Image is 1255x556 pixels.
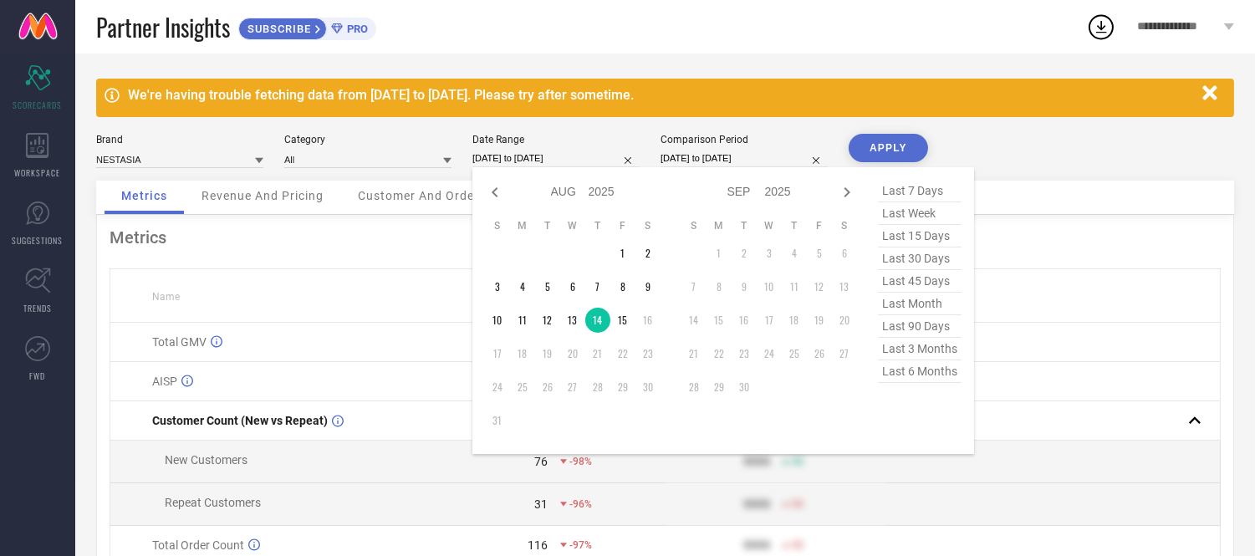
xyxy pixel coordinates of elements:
td: Wed Aug 06 2025 [560,274,585,299]
td: Thu Aug 21 2025 [585,341,610,366]
span: Repeat Customers [165,496,261,509]
span: AISP [152,375,177,388]
td: Thu Aug 28 2025 [585,375,610,400]
div: 76 [534,455,548,468]
span: last 15 days [878,225,962,247]
td: Mon Aug 11 2025 [510,308,535,333]
div: 9999 [743,455,770,468]
td: Sun Aug 10 2025 [485,308,510,333]
span: Total GMV [152,335,207,349]
span: last week [878,202,962,225]
td: Fri Aug 22 2025 [610,341,635,366]
div: 9999 [743,538,770,552]
td: Fri Aug 15 2025 [610,308,635,333]
td: Wed Sep 10 2025 [757,274,782,299]
span: FWD [30,370,46,382]
span: PRO [343,23,368,35]
span: Customer Count (New vs Repeat) [152,414,328,427]
div: Category [284,134,451,145]
span: 50 [792,539,804,551]
span: WORKSPACE [15,166,61,179]
div: 31 [534,497,548,511]
td: Sat Aug 23 2025 [635,341,661,366]
span: 50 [792,456,804,467]
span: SUBSCRIBE [239,23,315,35]
td: Sat Aug 02 2025 [635,241,661,266]
td: Sun Sep 28 2025 [681,375,707,400]
td: Wed Sep 03 2025 [757,241,782,266]
th: Monday [510,219,535,232]
span: last 45 days [878,270,962,293]
span: last month [878,293,962,315]
td: Sun Sep 21 2025 [681,341,707,366]
td: Tue Aug 05 2025 [535,274,560,299]
td: Sat Aug 30 2025 [635,375,661,400]
td: Mon Sep 22 2025 [707,341,732,366]
th: Monday [707,219,732,232]
div: Date Range [472,134,640,145]
td: Tue Sep 02 2025 [732,241,757,266]
div: Brand [96,134,263,145]
span: Metrics [121,189,167,202]
th: Saturday [635,219,661,232]
th: Wednesday [560,219,585,232]
th: Friday [807,219,832,232]
td: Thu Sep 25 2025 [782,341,807,366]
th: Tuesday [732,219,757,232]
td: Thu Sep 11 2025 [782,274,807,299]
span: Partner Insights [96,10,230,44]
th: Tuesday [535,219,560,232]
td: Fri Aug 29 2025 [610,375,635,400]
td: Tue Aug 19 2025 [535,341,560,366]
span: -98% [569,456,592,467]
span: last 30 days [878,247,962,270]
td: Sat Sep 06 2025 [832,241,857,266]
td: Sun Aug 03 2025 [485,274,510,299]
div: Next month [837,182,857,202]
td: Wed Aug 27 2025 [560,375,585,400]
span: SUGGESTIONS [13,234,64,247]
input: Select comparison period [661,150,828,167]
div: Open download list [1086,12,1116,42]
td: Mon Aug 25 2025 [510,375,535,400]
span: Revenue And Pricing [202,189,324,202]
button: APPLY [849,134,928,162]
td: Sun Sep 07 2025 [681,274,707,299]
td: Thu Aug 07 2025 [585,274,610,299]
input: Select date range [472,150,640,167]
span: SCORECARDS [13,99,63,111]
div: Metrics [110,227,1221,247]
td: Fri Aug 08 2025 [610,274,635,299]
td: Thu Sep 18 2025 [782,308,807,333]
span: Name [152,291,180,303]
th: Saturday [832,219,857,232]
td: Tue Aug 26 2025 [535,375,560,400]
td: Sun Aug 24 2025 [485,375,510,400]
span: last 7 days [878,180,962,202]
td: Sun Sep 14 2025 [681,308,707,333]
span: last 6 months [878,360,962,383]
span: Total Order Count [152,538,244,552]
td: Sat Aug 09 2025 [635,274,661,299]
td: Fri Sep 26 2025 [807,341,832,366]
span: last 90 days [878,315,962,338]
td: Mon Sep 15 2025 [707,308,732,333]
td: Wed Sep 17 2025 [757,308,782,333]
td: Mon Sep 01 2025 [707,241,732,266]
span: TRENDS [23,302,52,314]
th: Sunday [681,219,707,232]
td: Sat Sep 27 2025 [832,341,857,366]
span: -97% [569,539,592,551]
td: Wed Aug 20 2025 [560,341,585,366]
th: Thursday [782,219,807,232]
td: Tue Aug 12 2025 [535,308,560,333]
td: Fri Sep 05 2025 [807,241,832,266]
td: Fri Aug 01 2025 [610,241,635,266]
span: Customer And Orders [358,189,486,202]
td: Tue Sep 30 2025 [732,375,757,400]
div: We're having trouble fetching data from [DATE] to [DATE]. Please try after sometime. [128,87,1194,103]
td: Sun Aug 31 2025 [485,408,510,433]
td: Tue Sep 16 2025 [732,308,757,333]
span: 50 [792,498,804,510]
td: Sat Sep 20 2025 [832,308,857,333]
